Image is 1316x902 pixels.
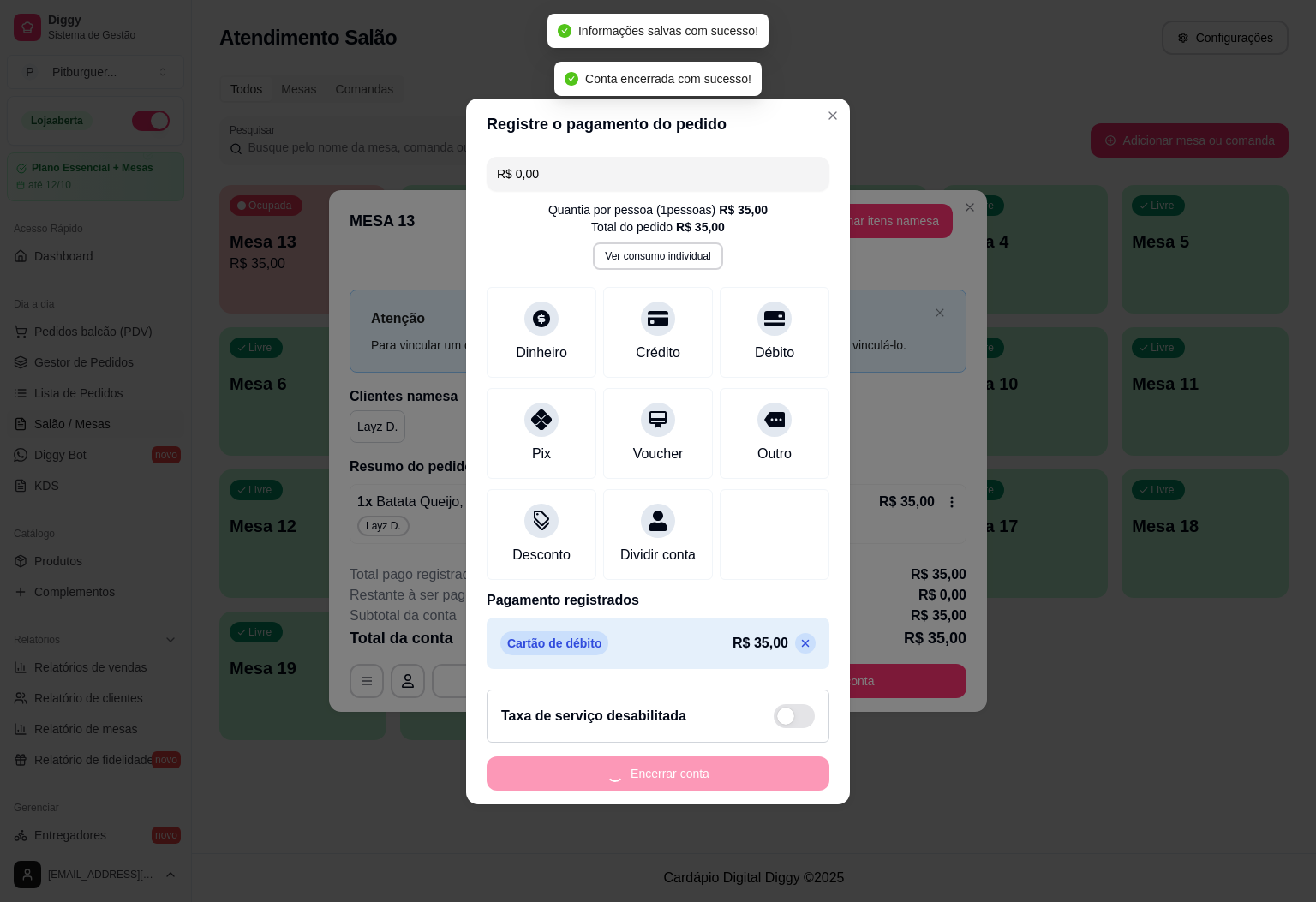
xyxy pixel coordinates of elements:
span: check-circle [565,72,578,86]
div: Pix [532,444,551,464]
button: Close [819,102,846,129]
div: Outro [757,444,792,464]
div: Quantia por pessoa ( 1 pessoas) [548,201,768,218]
input: Ex.: hambúrguer de cordeiro [497,157,819,191]
p: Pagamento registrados [487,590,829,611]
h2: Taxa de serviço desabilitada [501,706,686,726]
span: check-circle [558,24,571,38]
div: Crédito [636,343,680,363]
p: Cartão de débito [500,631,608,655]
span: Conta encerrada com sucesso! [585,72,751,86]
header: Registre o pagamento do pedido [466,99,850,150]
span: Informações salvas com sucesso! [578,24,758,38]
div: Total do pedido [591,218,725,236]
div: Voucher [633,444,684,464]
div: Dividir conta [620,545,696,565]
button: Ver consumo individual [593,242,722,270]
div: Débito [755,343,794,363]
div: Desconto [512,545,571,565]
p: R$ 35,00 [733,633,788,654]
div: Dinheiro [516,343,567,363]
div: R$ 35,00 [676,218,725,236]
div: R$ 35,00 [719,201,768,218]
